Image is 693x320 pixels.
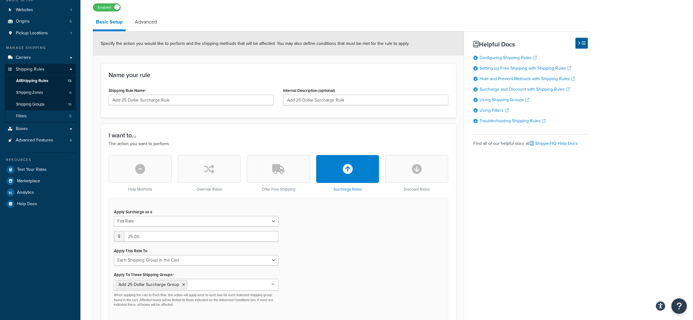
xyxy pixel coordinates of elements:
button: Hide Help Docs [575,38,588,49]
li: Shipping Zones [5,87,76,98]
span: Advanced Features [16,138,53,143]
span: Origins [16,19,30,24]
label: Shipping Rule Name [109,88,146,93]
li: Advanced Features [5,135,76,146]
a: Advanced [132,15,160,29]
li: Pickup Locations [5,28,76,39]
a: AllShipping Rules13 [5,75,76,87]
h3: I want to... [109,132,448,139]
a: Troubleshooting Shipping Rules [480,118,546,124]
a: Hide and Prevent Methods with Shipping Rules [480,76,575,82]
label: Internal Description (optional) [283,88,335,93]
label: Apply This Rate To [114,249,147,253]
span: 1 [71,7,72,13]
a: Shipping Zones6 [5,87,76,98]
div: Override Rates [178,155,241,192]
a: Carriers [5,52,76,63]
span: 16 [68,102,71,107]
p: The action you want to perform. [109,141,448,147]
a: Analytics [5,187,76,198]
span: Specify the action you would like to perform and the shipping methods that will be affected. You ... [101,40,409,47]
span: 5 [70,19,72,24]
li: Origins [5,16,76,27]
span: Shipping Rules [16,67,45,72]
a: Setting up Free Shipping with Shipping Rules [480,65,571,71]
span: Filters [16,114,27,119]
a: Surcharge and Discount with Shipping Rules [480,86,570,93]
span: Pickup Locations [16,31,48,36]
span: Marketplace [17,179,40,184]
span: All Shipping Rules [16,78,48,84]
span: 4 [70,138,72,143]
label: Apply Surcharge as a [114,210,152,214]
a: Shipping Rules [5,64,76,75]
span: Shipping Zones [16,90,43,95]
a: Pickup Locations1 [5,28,76,39]
a: ShipperHQ Help Docs [530,140,578,147]
a: Origins5 [5,16,76,27]
span: 1 [71,31,72,36]
label: Apply To These Shipping Groups [114,272,174,277]
li: Shipping Rules [5,64,76,123]
span: Websites [16,7,33,13]
div: Surcharge Rates [316,155,379,192]
a: Filters5 [5,110,76,122]
span: $ [114,231,124,242]
a: Shipping Groups16 [5,99,76,110]
a: Using Shipping Groups [480,97,529,103]
span: Carriers [16,55,31,60]
span: Shipping Groups [16,102,45,107]
span: Add 25 Dollar Surcharge Group [118,281,179,288]
a: Marketplace [5,175,76,187]
button: Open Resource Center [671,298,687,314]
div: Find all of our helpful docs at: [473,134,588,148]
span: 6 [69,90,71,95]
h3: Helpful Docs [473,41,588,48]
label: Enabled [93,4,120,11]
div: Manage Shipping [5,45,76,50]
a: Test Your Rates [5,164,76,175]
span: Test Your Rates [17,167,47,172]
div: Offer Free Shipping [247,155,310,192]
a: Configuring Shipping Rules [480,54,537,61]
a: Help Docs [5,198,76,210]
a: Using Filters [480,107,509,114]
span: Analytics [17,190,34,195]
a: Advanced Features4 [5,135,76,146]
p: When applying the rate to Each Box, this action will apply once to each box for each indicated sh... [114,293,278,307]
div: Resources [5,157,76,162]
a: Basic Setup [93,15,126,31]
h3: Name your rule [109,71,448,78]
span: 5 [69,114,71,119]
li: Shipping Groups [5,99,76,110]
a: Websites1 [5,4,76,16]
a: Boxes [5,123,76,135]
li: Filters [5,110,76,122]
div: Hide Methods [109,155,172,192]
span: 13 [68,78,71,84]
span: Boxes [16,126,28,132]
div: Discount Rates [385,155,448,192]
li: Websites [5,4,76,16]
span: Help Docs [17,201,37,207]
